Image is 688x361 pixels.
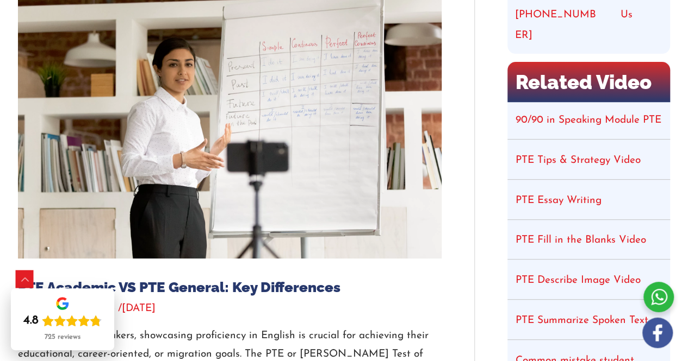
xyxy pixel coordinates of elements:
a: PTE Describe Image Video [516,275,641,286]
div: / / By / [18,301,442,316]
span: [DATE] [122,303,156,314]
h1: PTE Academic VS PTE General: Key Differences [18,279,442,296]
div: 4.8 [23,313,39,328]
div: Rating: 4.8 out of 5 [23,313,102,328]
div: 725 reviews [45,333,80,341]
a: PTE Tips & Strategy Video [516,155,641,166]
img: white-facebook.png [642,318,673,348]
a: PTE Essay Writing [516,195,602,206]
a: 90/90 in Speaking Module PTE [516,115,661,125]
a: PTE Summarize Spoken Text [516,315,648,326]
h2: Related Video [507,62,670,102]
a: PTE Fill in the Blanks Video [516,235,646,245]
